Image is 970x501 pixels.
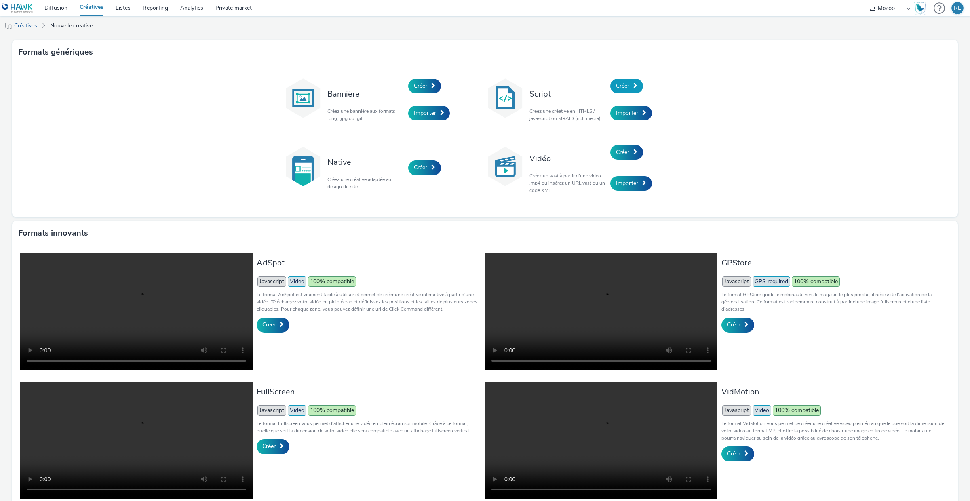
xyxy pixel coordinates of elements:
span: Video [288,405,306,416]
p: Le format Fullscreen vous permet d'afficher une vidéo en plein écran sur mobile. Grâce à ce forma... [257,420,481,434]
img: video.svg [485,146,525,187]
a: Créer [408,160,441,175]
span: 100% compatible [308,405,356,416]
span: Javascript [257,276,286,287]
span: Créer [727,321,740,328]
img: code.svg [485,78,525,118]
span: Javascript [722,276,751,287]
p: Le format AdSpot est vraiment facile à utiliser et permet de créer une créative interactive à par... [257,291,481,313]
span: Créer [414,164,427,171]
span: Créer [616,82,629,90]
a: Créer [610,79,643,93]
span: Importer [616,109,638,117]
a: Importer [610,106,652,120]
a: Créer [257,439,289,454]
a: Nouvelle créative [46,16,97,36]
span: Video [288,276,306,287]
span: Créer [414,82,427,90]
img: native.svg [283,146,323,187]
img: undefined Logo [2,3,33,13]
p: Créez une créative en HTML5 / javascript ou MRAID (rich media). [529,107,606,122]
span: 100% compatible [308,276,356,287]
span: Javascript [722,405,751,416]
h3: AdSpot [257,257,481,268]
a: Hawk Academy [914,2,930,15]
a: Créer [721,446,754,461]
p: Créez une créative adaptée au design du site. [327,176,404,190]
a: Importer [610,176,652,191]
span: GPS required [753,276,790,287]
a: Créer [408,79,441,93]
h3: VidMotion [721,386,946,397]
p: Le format VidMotion vous permet de créer une créative video plein écran quelle que soit la dimens... [721,420,946,442]
h3: FullScreen [257,386,481,397]
span: Importer [616,179,638,187]
span: Javascript [257,405,286,416]
p: Le format GPStore guide le mobinaute vers le magasin le plus proche, il nécessite l’activation de... [721,291,946,313]
span: 100% compatible [773,405,821,416]
span: Créer [727,450,740,457]
span: 100% compatible [792,276,840,287]
img: banner.svg [283,78,323,118]
h3: Bannière [327,88,404,99]
h3: Vidéo [529,153,606,164]
img: Hawk Academy [914,2,926,15]
a: Importer [408,106,450,120]
a: Créer [610,145,643,160]
span: Video [753,405,771,416]
p: Créez un vast à partir d'une video .mp4 ou insérez un URL vast ou un code XML. [529,172,606,194]
a: Créer [257,318,289,332]
h3: Script [529,88,606,99]
img: mobile [4,22,12,30]
h3: GPStore [721,257,946,268]
span: Importer [414,109,436,117]
a: Créer [721,318,754,332]
h3: Formats innovants [18,227,88,239]
span: Créer [262,442,276,450]
div: RL [954,2,961,14]
h3: Formats génériques [18,46,93,58]
span: Créer [262,321,276,328]
h3: Native [327,157,404,168]
span: Créer [616,148,629,156]
p: Créez une bannière aux formats .png, .jpg ou .gif. [327,107,404,122]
